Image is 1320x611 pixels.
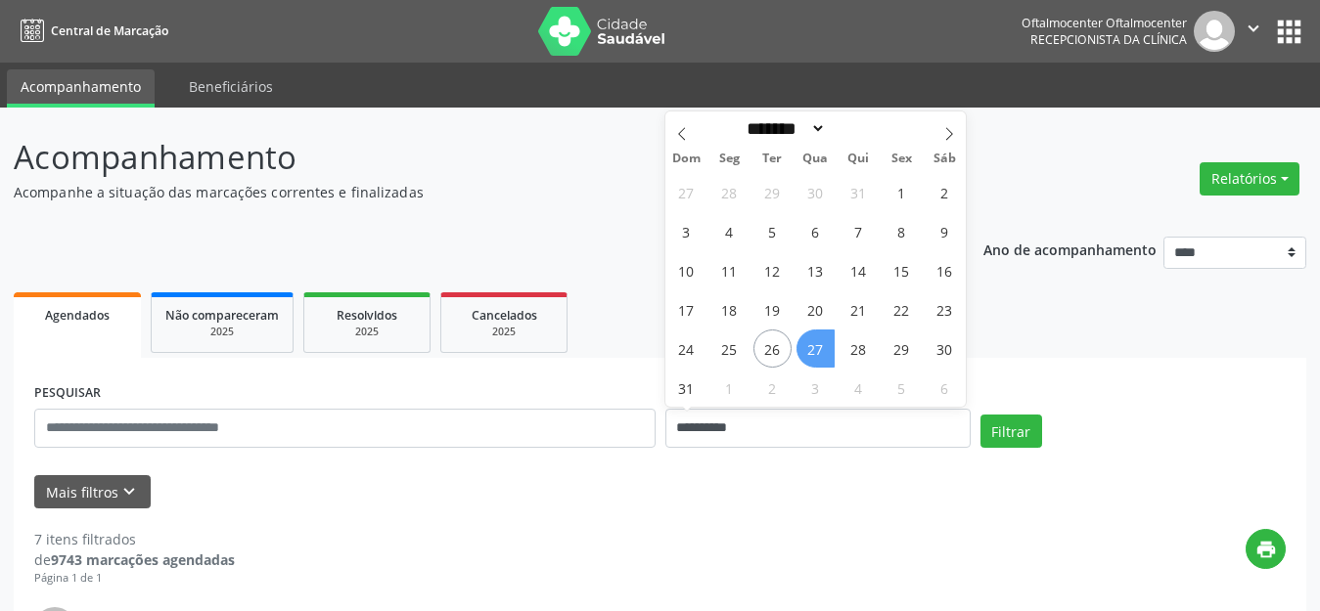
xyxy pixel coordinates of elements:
a: Acompanhamento [7,69,155,108]
span: Ter [751,153,794,165]
span: Agosto 12, 2025 [753,251,792,289]
span: Agosto 19, 2025 [753,290,792,328]
span: Não compareceram [165,307,279,324]
i: keyboard_arrow_down [118,481,140,502]
span: Agosto 6, 2025 [797,212,835,250]
div: Página 1 de 1 [34,570,235,587]
div: 2025 [455,325,553,339]
span: Agosto 28, 2025 [840,329,878,368]
button:  [1235,11,1272,52]
span: Setembro 3, 2025 [797,369,835,407]
p: Ano de acompanhamento [983,237,1157,261]
span: Agosto 18, 2025 [710,290,749,328]
span: Resolvidos [337,307,397,324]
p: Acompanhe a situação das marcações correntes e finalizadas [14,182,919,202]
span: Agosto 16, 2025 [926,251,964,289]
p: Acompanhamento [14,133,919,182]
span: Julho 27, 2025 [667,173,706,211]
span: Seg [707,153,751,165]
button: Filtrar [980,415,1042,448]
span: Agosto 3, 2025 [667,212,706,250]
span: Agosto 23, 2025 [926,290,964,328]
span: Qua [794,153,837,165]
input: Year [826,118,890,139]
span: Qui [837,153,880,165]
span: Agosto 22, 2025 [883,290,921,328]
span: Agosto 26, 2025 [753,329,792,368]
div: 2025 [165,325,279,339]
span: Agosto 27, 2025 [797,329,835,368]
span: Agosto 30, 2025 [926,329,964,368]
span: Agosto 7, 2025 [840,212,878,250]
span: Dom [665,153,708,165]
span: Julho 28, 2025 [710,173,749,211]
span: Setembro 4, 2025 [840,369,878,407]
label: PESQUISAR [34,378,101,409]
button: Relatórios [1200,162,1299,196]
span: Sex [880,153,923,165]
span: Setembro 5, 2025 [883,369,921,407]
i: print [1255,539,1277,560]
strong: 9743 marcações agendadas [51,550,235,569]
span: Cancelados [472,307,537,324]
span: Agosto 17, 2025 [667,290,706,328]
span: Recepcionista da clínica [1030,31,1187,48]
span: Julho 29, 2025 [753,173,792,211]
span: Agendados [45,307,110,324]
span: Agosto 20, 2025 [797,290,835,328]
span: Agosto 29, 2025 [883,329,921,368]
span: Agosto 10, 2025 [667,251,706,289]
span: Setembro 2, 2025 [753,369,792,407]
i:  [1243,18,1264,39]
span: Agosto 9, 2025 [926,212,964,250]
button: print [1246,529,1286,569]
div: 7 itens filtrados [34,529,235,549]
button: apps [1272,15,1306,49]
span: Agosto 24, 2025 [667,329,706,368]
span: Setembro 1, 2025 [710,369,749,407]
span: Sáb [923,153,966,165]
div: 2025 [318,325,416,339]
div: de [34,549,235,570]
a: Central de Marcação [14,15,168,47]
span: Agosto 11, 2025 [710,251,749,289]
span: Agosto 2, 2025 [926,173,964,211]
span: Julho 30, 2025 [797,173,835,211]
button: Mais filtroskeyboard_arrow_down [34,475,151,509]
span: Agosto 1, 2025 [883,173,921,211]
span: Central de Marcação [51,22,168,39]
span: Agosto 15, 2025 [883,251,921,289]
span: Agosto 25, 2025 [710,329,749,368]
span: Agosto 21, 2025 [840,290,878,328]
span: Agosto 14, 2025 [840,251,878,289]
span: Agosto 8, 2025 [883,212,921,250]
span: Julho 31, 2025 [840,173,878,211]
span: Agosto 31, 2025 [667,369,706,407]
select: Month [741,118,827,139]
span: Agosto 4, 2025 [710,212,749,250]
img: img [1194,11,1235,52]
span: Agosto 13, 2025 [797,251,835,289]
span: Setembro 6, 2025 [926,369,964,407]
span: Agosto 5, 2025 [753,212,792,250]
div: Oftalmocenter Oftalmocenter [1022,15,1187,31]
a: Beneficiários [175,69,287,104]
